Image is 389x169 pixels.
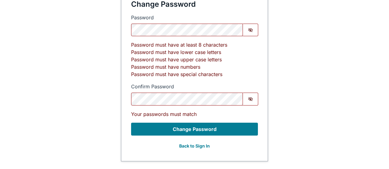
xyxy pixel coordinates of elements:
[243,24,258,36] button: Show password
[131,63,258,71] p: Password must have numbers
[243,93,258,105] button: Show password
[131,41,258,48] p: Password must have at least 8 characters
[131,83,258,90] label: Confirm Password
[131,56,258,63] p: Password must have upper case letters
[131,140,258,151] button: Back to Sign In
[131,14,258,21] label: Password
[131,48,258,56] p: Password must have lower case letters
[131,123,258,136] button: Change Password
[131,71,258,78] p: Password must have special characters
[131,110,258,118] p: Your passwords must match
